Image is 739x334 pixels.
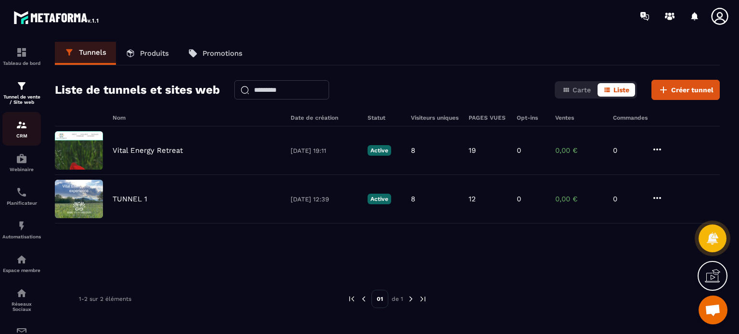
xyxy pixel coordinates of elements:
a: automationsautomationsWebinaire [2,146,41,179]
p: Planificateur [2,200,41,206]
img: automations [16,153,27,164]
a: Produits [116,42,178,65]
img: prev [359,295,368,303]
p: Tableau de bord [2,61,41,66]
p: 8 [411,146,415,155]
p: Webinaire [2,167,41,172]
a: Ouvrir le chat [699,296,727,324]
a: schedulerschedulerPlanificateur [2,179,41,213]
button: Liste [598,83,635,97]
span: Carte [573,86,591,94]
p: Active [368,145,391,156]
p: 0 [517,146,521,155]
img: scheduler [16,186,27,198]
img: prev [347,295,356,303]
a: automationsautomationsEspace membre [2,247,41,280]
button: Créer tunnel [651,80,720,100]
img: next [419,295,427,303]
h6: Nom [113,114,281,121]
span: Créer tunnel [671,85,714,95]
p: 0 [613,146,642,155]
img: formation [16,80,27,92]
h6: Statut [368,114,401,121]
img: automations [16,220,27,232]
img: formation [16,47,27,58]
p: Active [368,194,391,204]
p: 0 [517,195,521,203]
p: Espace membre [2,268,41,273]
p: Tunnel de vente / Site web [2,94,41,105]
img: logo [13,9,100,26]
p: 0,00 € [555,195,603,203]
a: automationsautomationsAutomatisations [2,213,41,247]
img: image [55,131,103,170]
p: [DATE] 12:39 [291,196,358,203]
p: CRM [2,133,41,138]
p: Réseaux Sociaux [2,301,41,312]
h6: Ventes [555,114,603,121]
a: formationformationCRM [2,112,41,146]
a: social-networksocial-networkRéseaux Sociaux [2,280,41,319]
p: Produits [140,49,169,58]
button: Carte [557,83,597,97]
a: Tunnels [55,42,116,65]
img: social-network [16,287,27,299]
p: 12 [469,195,476,203]
a: formationformationTunnel de vente / Site web [2,73,41,112]
p: 01 [371,290,388,308]
img: next [407,295,415,303]
a: Promotions [178,42,252,65]
p: 8 [411,195,415,203]
h6: Opt-ins [517,114,546,121]
p: de 1 [392,295,403,303]
p: 0 [613,195,642,203]
p: Promotions [203,49,242,58]
p: Vital Energy Retreat [113,146,183,155]
h2: Liste de tunnels et sites web [55,80,220,99]
p: Tunnels [79,48,106,57]
p: Automatisations [2,234,41,239]
h6: PAGES VUES [469,114,507,121]
a: formationformationTableau de bord [2,39,41,73]
h6: Date de création [291,114,358,121]
p: 0,00 € [555,146,603,155]
p: 1-2 sur 2 éléments [79,296,131,302]
p: [DATE] 19:11 [291,147,358,154]
p: 19 [469,146,476,155]
p: TUNNEL 1 [113,195,147,203]
h6: Visiteurs uniques [411,114,459,121]
img: formation [16,119,27,131]
span: Liste [613,86,629,94]
h6: Commandes [613,114,648,121]
img: image [55,180,103,218]
img: automations [16,254,27,265]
